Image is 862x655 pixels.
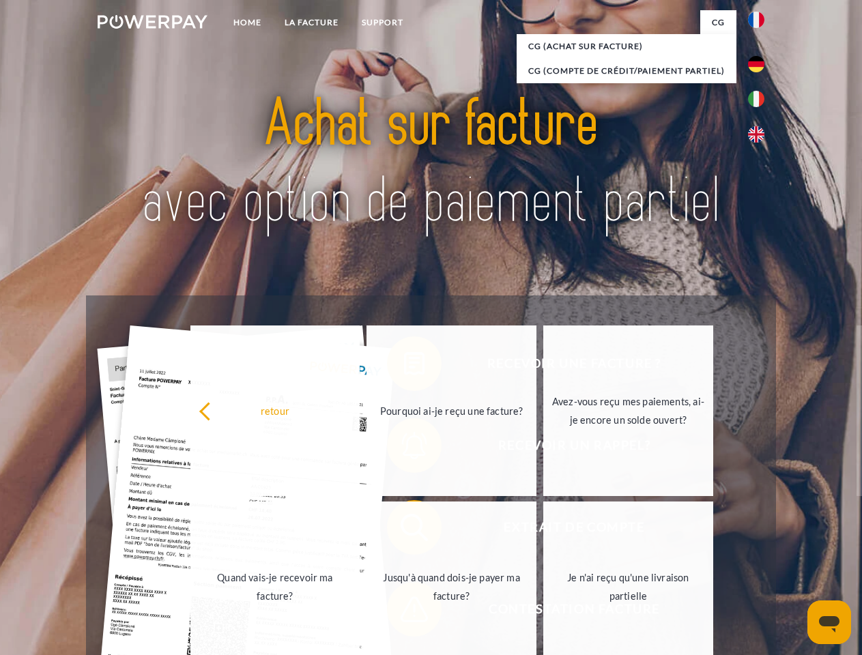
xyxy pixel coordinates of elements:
div: Avez-vous reçu mes paiements, ai-je encore un solde ouvert? [551,392,705,429]
img: fr [748,12,764,28]
img: en [748,126,764,143]
a: Home [222,10,273,35]
a: CG (Compte de crédit/paiement partiel) [517,59,736,83]
img: de [748,56,764,72]
iframe: Bouton de lancement de la fenêtre de messagerie [807,600,851,644]
a: LA FACTURE [273,10,350,35]
img: title-powerpay_fr.svg [130,65,732,261]
div: retour [199,401,352,420]
a: CG (achat sur facture) [517,34,736,59]
div: Quand vais-je recevoir ma facture? [199,568,352,605]
div: Je n'ai reçu qu'une livraison partielle [551,568,705,605]
a: Support [350,10,415,35]
img: it [748,91,764,107]
a: CG [700,10,736,35]
div: Jusqu'à quand dois-je payer ma facture? [375,568,528,605]
a: Avez-vous reçu mes paiements, ai-je encore un solde ouvert? [543,325,713,496]
img: logo-powerpay-white.svg [98,15,207,29]
div: Pourquoi ai-je reçu une facture? [375,401,528,420]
